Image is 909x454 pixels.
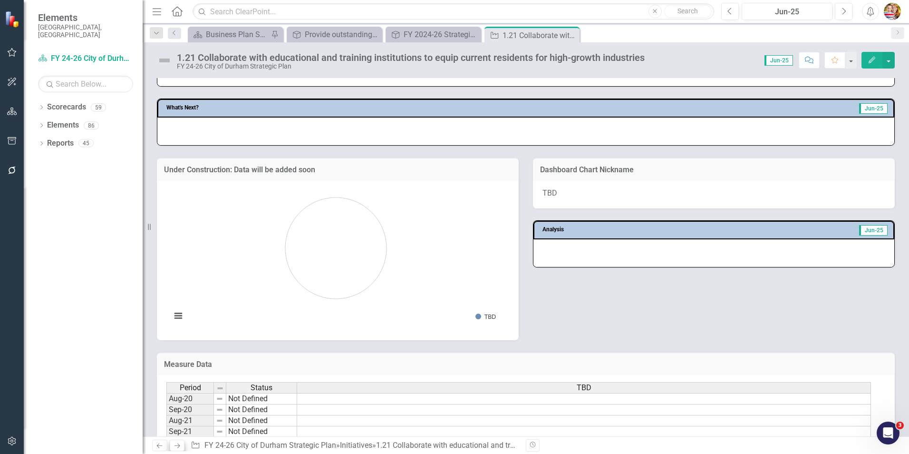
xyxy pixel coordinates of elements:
span: Jun-25 [859,103,888,114]
a: Provide outstanding customer service through efficient and effective inspection processes [289,29,379,40]
svg: Interactive chart [166,188,505,331]
span: Jun-25 [764,55,793,66]
td: Not Defined [226,426,297,437]
a: FY 2024-26 Strategic Plan [388,29,478,40]
button: Show TBD [475,312,496,321]
a: FY 24-26 City of Durham Strategic Plan [204,441,336,450]
span: Search [677,7,698,15]
div: Chart. Highcharts interactive chart. [166,188,509,331]
div: 1.21 Collaborate with educational and training institutions to equip current residents for high-g... [376,441,745,450]
span: Period [180,384,201,392]
div: FY 2024-26 Strategic Plan [404,29,478,40]
td: Aug-20 [166,393,214,405]
td: Aug-21 [166,415,214,426]
img: ClearPoint Strategy [5,11,21,28]
img: 8DAGhfEEPCf229AAAAAElFTkSuQmCC [216,385,224,392]
iframe: Intercom live chat [877,422,899,444]
div: 45 [78,139,94,148]
div: Provide outstanding customer service through efficient and effective inspection processes [305,29,379,40]
h3: Under Construction: Data will be added soon [164,166,512,174]
img: Shari Metcalfe [884,3,901,20]
div: Jun-25 [745,6,829,18]
a: Initiatives [340,441,372,450]
h3: Analysis [542,227,688,233]
img: 8DAGhfEEPCf229AAAAAElFTkSuQmCC [216,428,223,435]
td: Sep-20 [166,405,214,415]
span: Jun-25 [859,225,888,236]
h3: What's Next? [166,105,544,111]
button: Search [664,5,712,18]
div: 1.21 Collaborate with educational and training institutions to equip current residents for high-g... [177,52,645,63]
td: Sep-21 [166,426,214,437]
a: Business Plan Status Update [190,29,269,40]
span: TBD [542,188,557,197]
td: Not Defined [226,405,297,415]
input: Search ClearPoint... [193,3,714,20]
div: 1.21 Collaborate with educational and training institutions to equip current residents for high-g... [503,30,577,41]
div: 59 [91,103,106,111]
input: Search Below... [38,76,133,92]
img: 8DAGhfEEPCf229AAAAAElFTkSuQmCC [216,395,223,403]
a: FY 24-26 City of Durham Strategic Plan [38,53,133,64]
img: 8DAGhfEEPCf229AAAAAElFTkSuQmCC [216,406,223,414]
a: Scorecards [47,102,86,113]
h3: Dashboard Chart Nickname [540,166,888,174]
div: FY 24-26 City of Durham Strategic Plan [177,63,645,70]
td: Not Defined [226,415,297,426]
span: 3 [896,422,904,429]
span: Elements [38,12,133,23]
div: 86 [84,121,99,129]
small: [GEOGRAPHIC_DATA], [GEOGRAPHIC_DATA] [38,23,133,39]
img: 8DAGhfEEPCf229AAAAAElFTkSuQmCC [216,417,223,424]
span: Status [251,384,272,392]
a: Reports [47,138,74,149]
span: TBD [577,384,591,392]
div: Business Plan Status Update [206,29,269,40]
img: Not Defined [157,53,172,68]
h3: Measure Data [164,360,888,369]
div: » » [191,440,519,451]
td: Not Defined [226,393,297,405]
button: View chart menu, Chart [172,309,185,323]
a: Elements [47,120,79,131]
button: Jun-25 [742,3,832,20]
